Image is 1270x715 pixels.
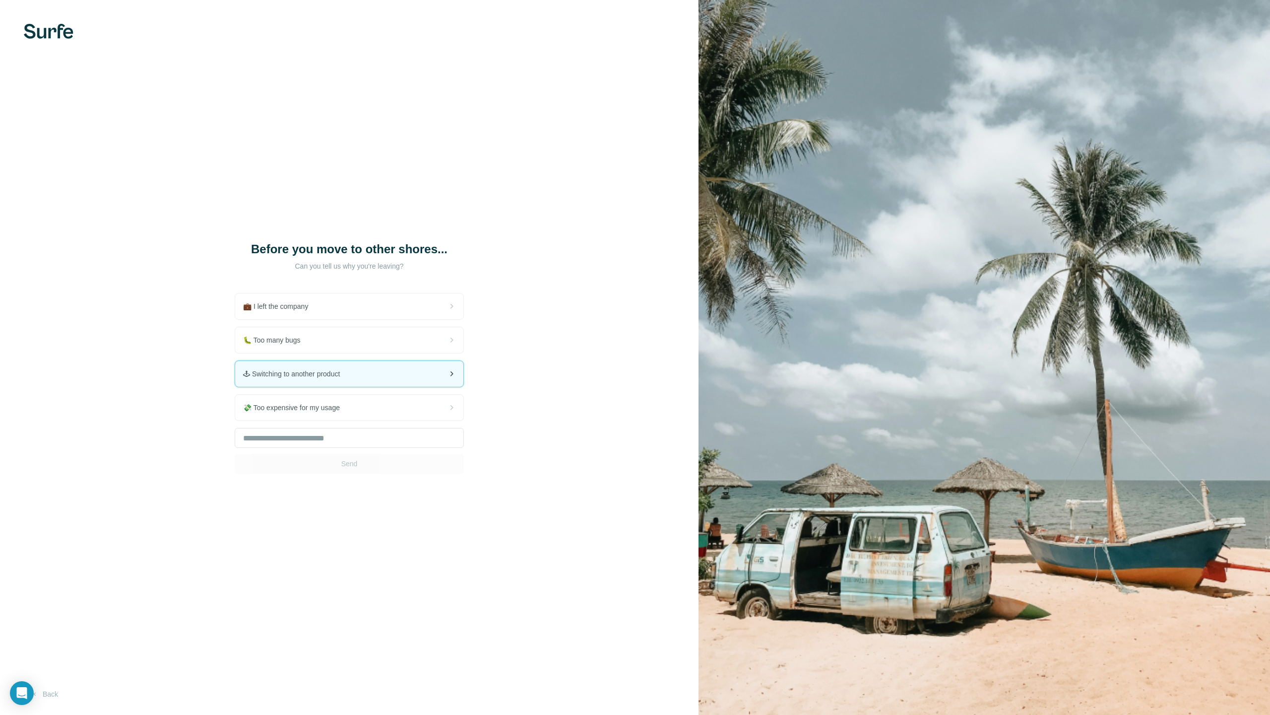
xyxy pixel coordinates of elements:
span: 🕹 Switching to another product [243,369,348,379]
button: Back [24,685,65,703]
img: Surfe's logo [24,24,73,39]
h1: Before you move to other shores... [250,241,448,257]
span: 💼 I left the company [243,301,316,311]
span: 💸 Too expensive for my usage [243,403,348,413]
p: Can you tell us why you're leaving? [250,261,448,271]
div: Open Intercom Messenger [10,681,34,705]
span: 🐛 Too many bugs [243,335,309,345]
